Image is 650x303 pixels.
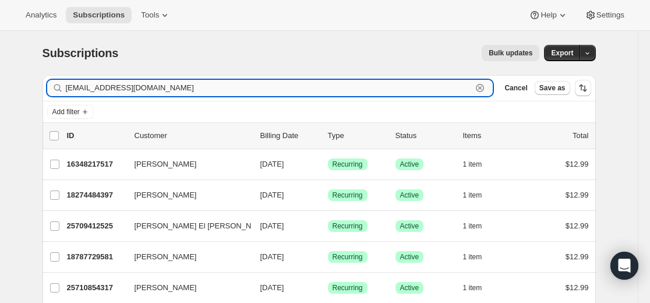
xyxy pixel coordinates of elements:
button: Sort the results [575,80,591,96]
span: $12.99 [566,283,589,292]
span: 1 item [463,191,482,200]
button: Save as [535,81,570,95]
div: Open Intercom Messenger [610,252,638,280]
span: Tools [141,10,159,20]
div: 25710854317[PERSON_NAME][DATE]SuccessRecurringSuccessActive1 item$12.99 [67,280,589,296]
div: IDCustomerBilling DateTypeStatusItemsTotal [67,130,589,142]
p: 16348217517 [67,158,125,170]
p: ID [67,130,125,142]
span: Active [400,160,419,169]
span: Subscriptions [73,10,125,20]
input: Filter subscribers [66,80,472,96]
button: 1 item [463,249,495,265]
span: Active [400,252,419,262]
p: Status [395,130,454,142]
span: Active [400,221,419,231]
p: 18274484397 [67,189,125,201]
div: 16348217517[PERSON_NAME][DATE]SuccessRecurringSuccessActive1 item$12.99 [67,156,589,172]
button: 1 item [463,187,495,203]
button: Export [544,45,580,61]
span: Analytics [26,10,56,20]
span: $12.99 [566,252,589,261]
span: Settings [596,10,624,20]
button: [PERSON_NAME] [128,155,244,174]
p: Total [573,130,588,142]
span: [PERSON_NAME] El [PERSON_NAME] [135,220,270,232]
span: [DATE] [260,252,284,261]
span: 1 item [463,283,482,293]
span: Help [541,10,556,20]
span: $12.99 [566,191,589,199]
button: Tools [134,7,178,23]
span: [DATE] [260,160,284,168]
span: [DATE] [260,221,284,230]
button: Analytics [19,7,63,23]
span: Recurring [333,221,363,231]
button: Subscriptions [66,7,132,23]
button: Settings [578,7,631,23]
p: 25710854317 [67,282,125,294]
span: 1 item [463,252,482,262]
button: [PERSON_NAME] [128,279,244,297]
button: 1 item [463,280,495,296]
button: [PERSON_NAME] El [PERSON_NAME] [128,217,244,235]
div: 25709412525[PERSON_NAME] El [PERSON_NAME][DATE]SuccessRecurringSuccessActive1 item$12.99 [67,218,589,234]
div: 18274484397[PERSON_NAME][DATE]SuccessRecurringSuccessActive1 item$12.99 [67,187,589,203]
button: Clear [474,82,486,94]
span: [DATE] [260,283,284,292]
div: Items [463,130,521,142]
span: Active [400,283,419,293]
span: $12.99 [566,221,589,230]
span: Subscriptions [43,47,119,59]
span: [DATE] [260,191,284,199]
span: Bulk updates [489,48,532,58]
button: 1 item [463,156,495,172]
button: Cancel [500,81,532,95]
span: Cancel [504,83,527,93]
p: 18787729581 [67,251,125,263]
span: Save as [539,83,566,93]
span: Recurring [333,160,363,169]
p: Customer [135,130,251,142]
span: $12.99 [566,160,589,168]
button: [PERSON_NAME] [128,248,244,266]
p: 25709412525 [67,220,125,232]
button: [PERSON_NAME] [128,186,244,205]
span: [PERSON_NAME] [135,158,197,170]
button: Help [522,7,575,23]
span: Export [551,48,573,58]
button: 1 item [463,218,495,234]
span: [PERSON_NAME] [135,189,197,201]
button: Add filter [47,105,94,119]
span: [PERSON_NAME] [135,251,197,263]
span: [PERSON_NAME] [135,282,197,294]
span: Recurring [333,191,363,200]
span: 1 item [463,221,482,231]
button: Bulk updates [482,45,539,61]
span: Recurring [333,283,363,293]
span: Active [400,191,419,200]
div: 18787729581[PERSON_NAME][DATE]SuccessRecurringSuccessActive1 item$12.99 [67,249,589,265]
p: Billing Date [260,130,319,142]
div: Type [328,130,386,142]
span: 1 item [463,160,482,169]
span: Add filter [52,107,80,117]
span: Recurring [333,252,363,262]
